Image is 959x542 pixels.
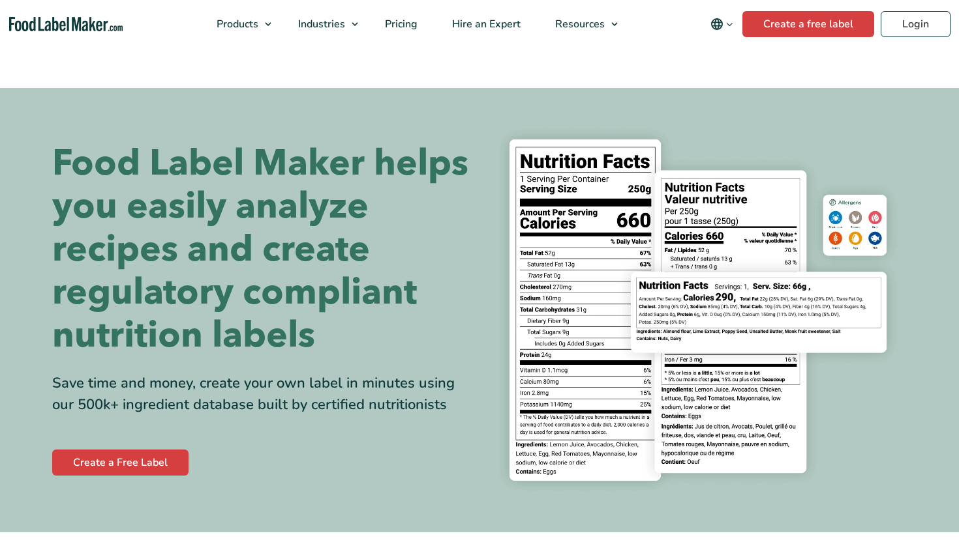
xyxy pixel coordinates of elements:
span: Pricing [381,17,419,31]
a: Create a Free Label [52,449,189,476]
h1: Food Label Maker helps you easily analyze recipes and create regulatory compliant nutrition labels [52,142,470,357]
span: Industries [294,17,346,31]
a: Food Label Maker homepage [9,17,123,32]
span: Products [213,17,260,31]
span: Resources [551,17,606,31]
div: Save time and money, create your own label in minutes using our 500k+ ingredient database built b... [52,373,470,416]
a: Create a free label [742,11,874,37]
span: Hire an Expert [448,17,522,31]
button: Change language [701,11,742,37]
a: Login [881,11,951,37]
